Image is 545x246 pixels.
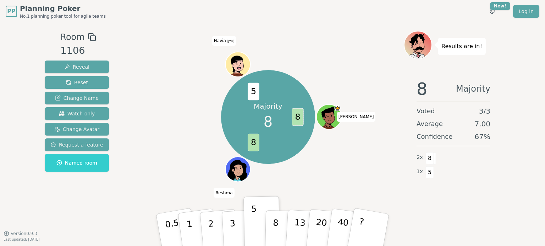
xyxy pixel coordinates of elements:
span: Named room [56,159,97,166]
span: Click to change your name [214,188,234,198]
button: Click to change your avatar [226,53,249,76]
span: Click to change your name [212,36,236,46]
span: Room [60,31,84,44]
button: Change Avatar [45,123,109,136]
span: Click to change your name [337,112,376,122]
button: Reset [45,76,109,89]
span: Reveal [64,63,89,70]
span: (you) [226,40,235,43]
button: Reveal [45,61,109,73]
span: PP [7,7,15,16]
button: Change Name [45,92,109,104]
p: Majority [254,101,282,111]
a: PPPlanning PokerNo.1 planning poker tool for agile teams [6,4,106,19]
span: Request a feature [50,141,103,148]
span: 3 / 3 [479,106,490,116]
span: Matt is the host [334,105,341,111]
div: New! [490,2,510,10]
button: Watch only [45,107,109,120]
p: Results are in! [441,41,482,51]
span: 8 [292,108,303,126]
span: Majority [456,80,490,97]
span: Version 0.9.3 [11,231,37,236]
span: 2 x [417,154,423,161]
span: Watch only [59,110,95,117]
span: Voted [417,106,435,116]
span: Reset [66,79,88,86]
span: Planning Poker [20,4,106,13]
span: 7.00 [474,119,490,129]
p: 5 [251,204,257,242]
span: 1 x [417,168,423,176]
span: 5 [426,166,434,178]
span: 5 [247,82,259,100]
button: Version0.9.3 [4,231,37,236]
button: Request a feature [45,138,109,151]
button: Named room [45,154,109,172]
button: New! [486,5,499,18]
span: 8 [247,133,259,151]
span: No.1 planning poker tool for agile teams [20,13,106,19]
span: 67 % [475,132,490,142]
span: 8 [417,80,428,97]
span: Last updated: [DATE] [4,238,40,241]
span: 8 [264,111,272,132]
span: 8 [426,152,434,164]
div: 1106 [60,44,96,58]
span: Change Name [55,95,99,102]
span: Change Avatar [54,126,100,133]
span: Confidence [417,132,452,142]
span: Average [417,119,443,129]
a: Log in [513,5,539,18]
